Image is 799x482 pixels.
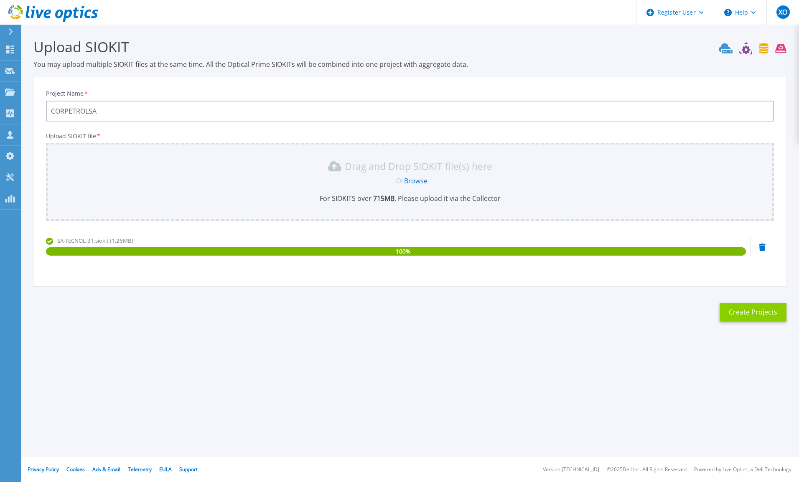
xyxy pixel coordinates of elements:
[92,466,120,473] a: Ads & Email
[33,37,786,56] h3: Upload SIOKIT
[720,303,786,322] button: Create Projects
[28,466,59,473] a: Privacy Policy
[607,467,687,472] li: © 2025 Dell Inc. All Rights Reserved
[779,9,787,15] span: XO
[66,466,85,473] a: Cookies
[179,466,198,473] a: Support
[57,237,133,244] span: SA-TECNOL-31.siokit (1.26MB)
[51,194,769,203] p: For SIOKITS over , Please upload it via the Collector
[396,176,404,185] span: Or
[46,91,89,96] label: Project Name
[128,466,152,473] a: Telemetry
[404,176,427,185] a: Browse
[51,160,769,203] div: Drag and Drop SIOKIT file(s) here OrBrowseFor SIOKITS over 715MB, Please upload it via the Collector
[345,162,492,170] p: Drag and Drop SIOKIT file(s) here
[372,194,394,203] b: 715 MB
[46,133,774,140] p: Upload SIOKIT file
[694,467,791,472] li: Powered by Live Optics, a Dell Technology
[543,467,599,472] li: Version: [TECHNICAL_ID]
[33,60,786,69] p: You may upload multiple SIOKIT files at the same time. All the Optical Prime SIOKITs will be comb...
[46,101,774,122] input: Enter Project Name
[159,466,172,473] a: EULA
[396,247,410,256] span: 100 %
